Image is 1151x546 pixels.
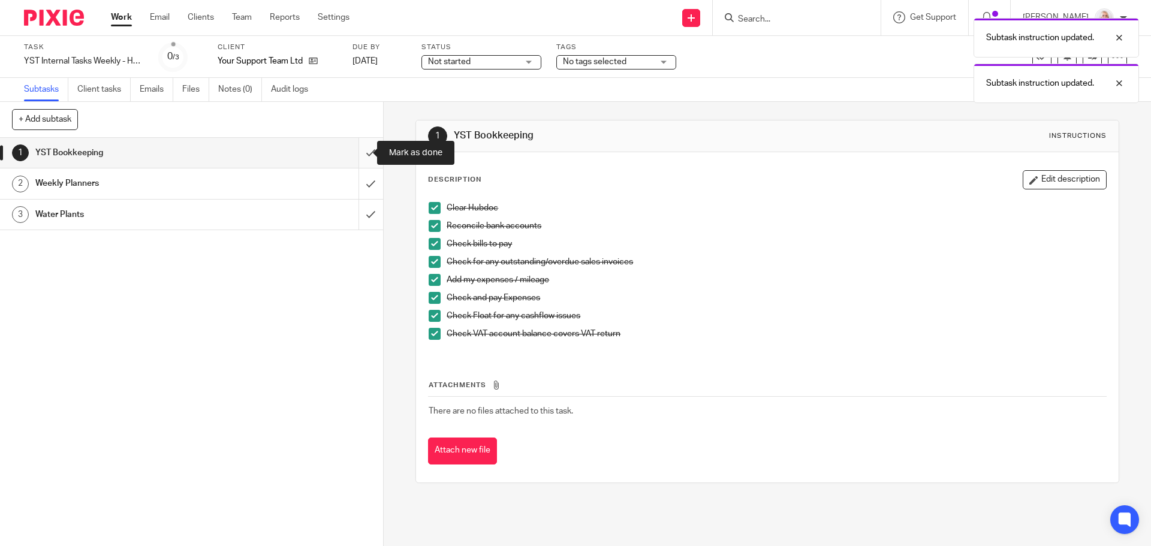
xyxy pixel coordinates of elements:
span: Attachments [429,382,486,388]
p: Check VAT account balance covers VAT return [447,328,1105,340]
p: Reconcile bank accounts [447,220,1105,232]
a: Team [232,11,252,23]
img: Pixie [24,10,84,26]
a: Notes (0) [218,78,262,101]
p: Add my expenses / mileage [447,274,1105,286]
p: Check and pay Expenses [447,292,1105,304]
p: Your Support Team Ltd [218,55,303,67]
a: Reports [270,11,300,23]
label: Tags [556,43,676,52]
a: Email [150,11,170,23]
button: + Add subtask [12,109,78,129]
p: Subtask instruction updated. [986,32,1094,44]
label: Client [218,43,338,52]
img: Low%20Res%20-%20Your%20Support%20Team%20-5.jpg [1095,8,1114,28]
a: Work [111,11,132,23]
p: Check bills to pay [447,238,1105,250]
span: Not started [428,58,471,66]
span: No tags selected [563,58,626,66]
a: Settings [318,11,349,23]
a: Client tasks [77,78,131,101]
span: [DATE] [352,57,378,65]
div: Instructions [1049,131,1107,141]
h1: YST Bookkeeping [35,144,243,162]
h1: Weekly Planners [35,174,243,192]
label: Task [24,43,144,52]
a: Files [182,78,209,101]
small: /3 [173,54,179,61]
div: 1 [12,144,29,161]
div: 3 [12,206,29,223]
div: 0 [167,50,179,64]
p: Check for any outstanding/overdue sales invoices [447,256,1105,268]
button: Edit description [1023,170,1107,189]
span: There are no files attached to this task. [429,407,573,415]
p: Subtask instruction updated. [986,77,1094,89]
label: Due by [352,43,406,52]
a: Clients [188,11,214,23]
a: Emails [140,78,173,101]
h1: YST Bookkeeping [454,129,793,142]
div: 2 [12,176,29,192]
p: Description [428,175,481,185]
p: Clear Hubdoc [447,202,1105,214]
div: YST Internal Tasks Weekly - Hayley [24,55,144,67]
a: Audit logs [271,78,317,101]
label: Status [421,43,541,52]
a: Subtasks [24,78,68,101]
p: Check Float for any cashflow issues [447,310,1105,322]
h1: Water Plants [35,206,243,224]
div: 1 [428,126,447,146]
button: Attach new file [428,438,497,464]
